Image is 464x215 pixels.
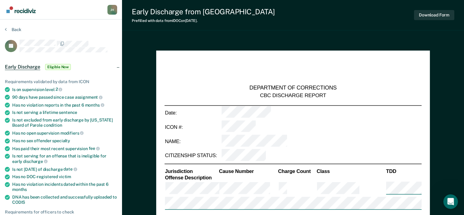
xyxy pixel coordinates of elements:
[44,123,62,128] span: condition
[316,168,386,174] th: Class
[85,103,104,107] span: months
[75,95,103,100] span: assignment
[12,153,117,164] div: Is not serving for an offense that is ineligible for early
[12,118,117,128] div: Is not excluded from early discharge by [US_STATE] Board of Parole
[12,146,117,151] div: Has paid their most recent supervision
[250,85,337,92] div: DEPARTMENT OF CORRECTIONS
[12,102,117,108] div: Has no violation reports in the past 6
[260,92,326,99] div: CBC DISCHARGE REPORT
[12,187,27,192] span: months
[5,64,40,70] span: Early Discharge
[12,130,117,136] div: Has no open supervision
[278,168,316,174] th: Charge Count
[6,6,36,13] img: Recidiviz
[63,167,77,171] span: date
[52,138,70,143] span: specialty
[164,134,221,149] td: NAME:
[12,167,117,172] div: Is not [DATE] of discharge
[12,94,117,100] div: 90 days have passed since case
[164,120,221,134] td: ICON #:
[59,110,77,115] span: sentence
[12,87,117,92] div: Is on supervision level
[5,27,21,32] button: Back
[443,194,458,209] iframe: Intercom live chat
[132,7,275,16] div: Early Discharge from [GEOGRAPHIC_DATA]
[107,5,117,15] div: J H
[45,64,71,70] span: Eligible Now
[132,19,275,23] div: Prefilled with data from IDOC on [DATE] .
[386,168,422,174] th: TDD
[59,174,71,179] span: victim
[12,182,117,192] div: Has no violation incidents dated within the past 6
[5,79,117,84] div: Requirements validated by data from ICON
[12,110,117,115] div: Is not serving a lifetime
[5,210,117,215] div: Requirements for officers to check
[12,195,117,205] div: DNA has been collected and successfully uploaded to
[56,87,63,92] span: 2
[107,5,117,15] button: Profile dropdown button
[23,159,48,164] span: discharge
[12,138,117,143] div: Has no sex offender
[414,10,454,20] button: Download Form
[60,131,84,136] span: modifiers
[12,174,117,179] div: Has no DOC-registered
[164,174,218,181] th: Offense Description
[164,168,218,174] th: Jurisdiction
[164,149,221,163] td: CITIZENSHIP STATUS:
[89,146,100,151] span: fee
[164,105,221,120] td: Date:
[218,168,278,174] th: Cause Number
[12,200,25,205] span: CODIS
